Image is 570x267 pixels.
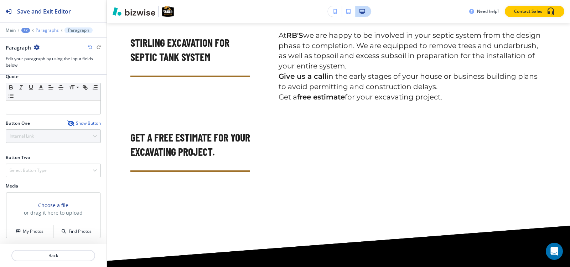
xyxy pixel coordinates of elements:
[130,130,250,159] p: GET A FREE ESTIMATE FOR YOUR EXCAVATING PROJECT.
[36,28,59,33] button: Paragraphs
[17,7,71,16] h2: Save and Exit Editor
[24,209,83,216] h3: or drag it here to upload
[162,6,174,17] img: Your Logo
[113,7,155,16] img: Bizwise Logo
[286,31,303,40] strong: RB'S
[10,167,47,174] h4: Select Button Type
[38,201,68,209] button: Choose a file
[6,120,30,127] h2: Button One
[6,154,30,161] h2: Button Two
[11,250,95,261] button: Back
[514,8,542,15] p: Contact Sales
[23,228,43,235] h4: My Photos
[64,27,93,33] button: Paragraph
[68,28,89,33] p: Paragraph
[6,73,19,80] h2: Quote
[505,6,564,17] button: Contact Sales
[6,56,101,68] h3: Edit your paragraph by using the input fields below
[279,30,546,71] p: At we are happy to be involved in your septic system from the design phase to completion. We are ...
[6,183,101,189] h2: Media
[546,243,563,260] div: Open Intercom Messenger
[12,252,94,259] p: Back
[279,92,546,102] p: Get a for your excavating project.
[297,93,345,101] a: free estimate
[6,44,31,51] h2: Paragraph
[130,36,250,64] p: STIRLING EXCAVATION FOR SEPTIC TANK SYSTEM
[279,72,327,81] a: Give us a call
[53,225,100,238] button: Find Photos
[69,228,92,235] h4: Find Photos
[6,192,101,238] div: Choose a fileor drag it here to uploadMy PhotosFind Photos
[21,28,30,33] button: +2
[477,8,499,15] h3: Need help?
[6,28,16,33] button: Main
[279,71,546,92] p: in the early stages of your house or business building plans to avoid permitting and construction...
[67,120,101,126] button: Show Button
[6,225,53,238] button: My Photos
